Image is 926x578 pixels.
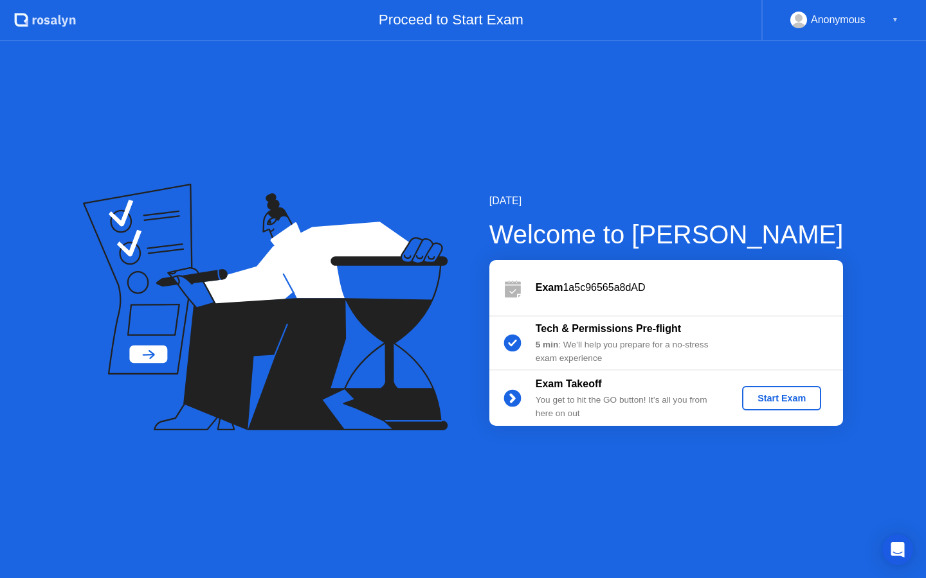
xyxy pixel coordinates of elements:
b: 5 min [536,340,559,349]
div: You get to hit the GO button! It’s all you from here on out [536,394,721,420]
b: Tech & Permissions Pre-flight [536,323,681,334]
div: Anonymous [811,12,866,28]
b: Exam Takeoff [536,378,602,389]
div: : We’ll help you prepare for a no-stress exam experience [536,338,721,365]
div: Open Intercom Messenger [882,534,913,565]
b: Exam [536,282,563,293]
div: Welcome to [PERSON_NAME] [489,215,844,254]
div: [DATE] [489,193,844,209]
div: 1a5c96565a8dAD [536,280,843,295]
div: Start Exam [747,393,816,403]
button: Start Exam [742,386,821,410]
div: ▼ [892,12,898,28]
